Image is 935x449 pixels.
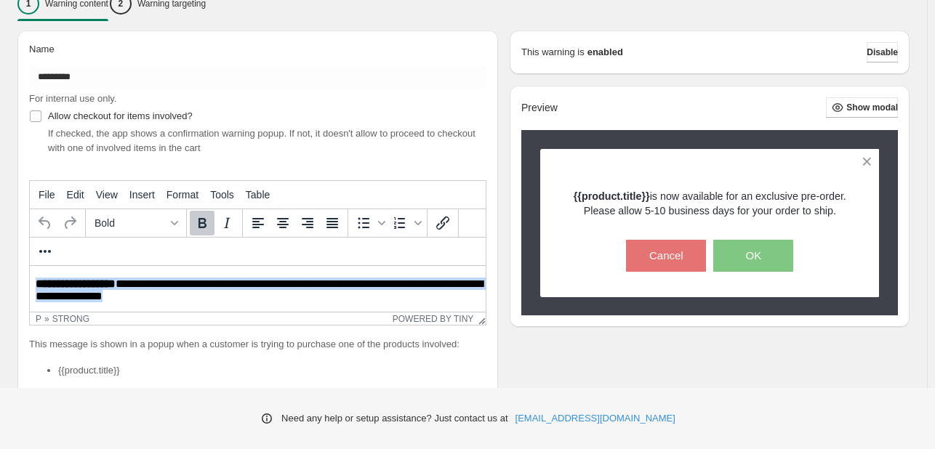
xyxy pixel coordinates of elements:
p: This warning is [521,45,585,60]
button: Formats [89,211,183,235]
a: [EMAIL_ADDRESS][DOMAIN_NAME] [515,411,675,426]
span: Insert [129,189,155,201]
span: Name [29,44,55,54]
strong: enabled [587,45,623,60]
li: {{product.title}} [58,363,486,378]
span: Edit [67,189,84,201]
span: Table [246,189,270,201]
div: » [44,314,49,324]
button: Align right [295,211,320,235]
button: More... [33,239,57,264]
a: Powered by Tiny [393,314,474,324]
iframe: Rich Text Area [30,266,486,312]
div: Bullet list [351,211,388,235]
span: Format [166,189,198,201]
button: Align left [246,211,270,235]
span: View [96,189,118,201]
span: Allow checkout for items involved? [48,110,193,121]
span: Tools [210,189,234,201]
button: Show modal [826,97,898,118]
span: Disable [867,46,898,58]
span: Show modal [846,102,898,113]
button: Disable [867,42,898,62]
button: Bold [190,211,214,235]
p: is now available for an exclusive pre-order. Please allow 5-10 business days for your order to ship. [566,189,854,218]
strong: {{product.title}} [574,190,650,202]
button: Justify [320,211,345,235]
span: For internal use only. [29,93,116,104]
div: Numbered list [388,211,424,235]
button: Italic [214,211,239,235]
div: strong [52,314,89,324]
span: Bold [95,217,166,229]
span: File [39,189,55,201]
button: Cancel [626,240,706,272]
div: p [36,314,41,324]
button: OK [713,240,793,272]
div: Resize [473,312,486,325]
button: Insert/edit link [430,211,455,235]
span: If checked, the app shows a confirmation warning popup. If not, it doesn't allow to proceed to ch... [48,128,475,153]
h2: Preview [521,102,558,114]
button: Redo [57,211,82,235]
button: Align center [270,211,295,235]
button: Undo [33,211,57,235]
p: This message is shown in a popup when a customer is trying to purchase one of the products involved: [29,337,486,352]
